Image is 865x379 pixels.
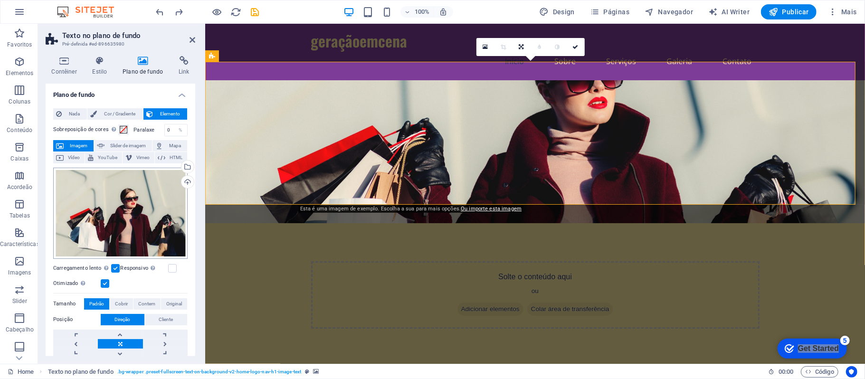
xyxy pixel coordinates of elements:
button: save [249,6,261,18]
button: Usercentrics [846,366,857,378]
a: Escala de cinza [549,38,567,56]
button: Cor / Gradiente [87,108,143,120]
button: Nada [53,108,87,120]
div: Design (Ctrl+Alt+Y) [535,4,579,19]
i: Recarregar página [231,7,242,18]
a: Confirme ( Ctrl ⏎ ) [567,38,585,56]
p: Favoritos [7,41,32,48]
i: Desfazer: Apagar elementos (Ctrl+Z) [155,7,166,18]
i: Salvar (Ctrl+S) [250,7,261,18]
label: Posição [53,314,101,325]
span: HTML [168,152,184,163]
button: Contem [133,298,161,310]
button: Design [535,4,579,19]
span: Colar área de transferência [322,279,408,292]
i: Refazer: Alterar imagem (Ctrl+Y, ⌘+Y) [174,7,185,18]
span: YouTube [96,152,119,163]
label: Carregamento lento [53,263,111,274]
span: Publicar [769,7,809,17]
button: Mais [824,4,861,19]
button: Vídeo [53,152,85,163]
p: Tabelas [10,212,30,219]
span: Original [166,298,182,310]
p: Slider [12,297,27,305]
span: Contem [138,298,155,310]
label: Tamanho [53,298,84,310]
a: Mudar orientação [513,38,531,56]
button: Cliente [145,314,187,325]
h4: Plano de fundo [117,56,173,76]
span: Design [539,7,575,17]
div: % [174,124,187,136]
button: Original [161,298,187,310]
button: AI Writer [704,4,753,19]
span: Slider de imagem [107,140,150,152]
span: Elemento [156,108,184,120]
span: Adicionar elementos [252,279,318,292]
span: Imagem [67,140,91,152]
span: Clique para selecionar. Clique duas vezes para editar [48,366,114,378]
button: Clique aqui para sair do modo de visualização e continuar editando [211,6,223,18]
button: Mapa [152,140,187,152]
a: Ou importe esta imagem [461,206,522,212]
span: Cliente [159,314,173,325]
span: AI Writer [708,7,750,17]
button: Direção [101,314,144,325]
h3: Pré-definida #ed-896635980 [62,40,176,48]
img: Editor Logo [55,6,126,18]
label: Paralaxe [133,127,164,133]
span: 00 00 [779,366,793,378]
span: . bg-wrapper .preset-fullscreen-text-on-background-v2-home-logo-nav-h1-image-text [117,366,301,378]
span: Vimeo [135,152,152,163]
span: Código [805,366,834,378]
a: Borrão [531,38,549,56]
p: Acordeão [7,183,32,191]
label: Sobreposição de cores [53,124,118,135]
button: reload [230,6,242,18]
h4: Contêiner [46,56,86,76]
button: Páginas [586,4,633,19]
h4: Estilo [86,56,117,76]
button: Elemento [143,108,187,120]
span: Direção [115,314,131,325]
nav: breadcrumb [48,366,319,378]
button: Navegador [641,4,697,19]
p: Caixas [11,155,29,162]
div: Solte o conteúdo aqui [106,237,554,305]
button: Cobrir [110,298,133,310]
h6: 100% [415,6,430,18]
button: undo [154,6,166,18]
button: Vimeo [123,152,154,163]
h4: Plano de fundo [46,84,195,101]
div: Esta é uma imagem de exemplo. Escolha a sua para mais opções. [298,205,524,213]
h4: Link [173,56,195,76]
button: HTML [155,152,187,163]
span: : [785,368,787,375]
p: Elementos [6,69,33,77]
button: Publicar [761,4,817,19]
i: Este elemento é uma predefinição personalizável [305,369,309,374]
span: Cor / Gradiente [100,108,140,120]
button: Padrão [84,298,109,310]
p: Colunas [9,98,30,105]
p: Cabeçalho [6,326,34,333]
div: home-services-gallery-photography-model-fashion.jpeg [53,168,188,259]
p: Imagens [8,269,31,276]
button: redo [173,6,185,18]
span: Vídeo [67,152,82,163]
div: Get Started [28,10,69,19]
div: Get Started 5 items remaining, 0% complete [8,5,77,25]
a: Modo de recorte [494,38,513,56]
label: Responsivo [121,263,168,274]
button: 100% [400,6,434,18]
span: Padrão [89,298,104,310]
span: Nada [65,108,84,120]
span: Mais [828,7,857,17]
i: Este elemento contém um plano de fundo [313,369,319,374]
p: Conteúdo [7,126,32,134]
button: Código [801,366,838,378]
button: Imagem [53,140,94,152]
span: Mapa [166,140,184,152]
span: Páginas [590,7,629,17]
span: Navegador [645,7,693,17]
